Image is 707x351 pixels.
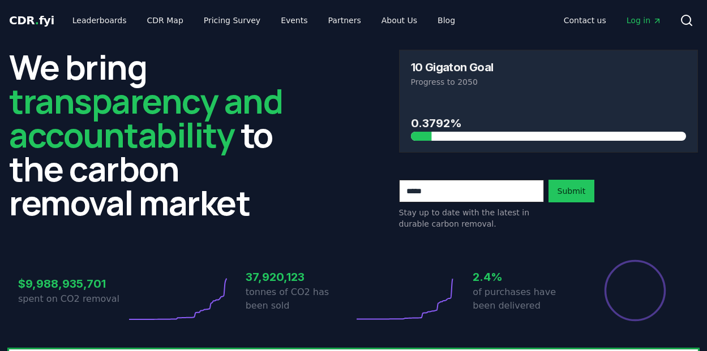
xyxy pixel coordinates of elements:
p: of purchases have been delivered [473,285,581,313]
a: Blog [429,10,464,31]
button: Submit [549,180,595,202]
span: CDR fyi [9,14,54,27]
div: Percentage of sales delivered [603,259,667,322]
a: CDR Map [138,10,192,31]
p: tonnes of CO2 has been sold [246,285,354,313]
a: CDR.fyi [9,12,54,28]
h3: 0.3792% [411,115,687,132]
a: Events [272,10,316,31]
span: transparency and accountability [9,77,282,158]
a: Partners [319,10,370,31]
p: Progress to 2050 [411,76,687,88]
a: Pricing Survey [195,10,269,31]
h3: $9,988,935,701 [18,275,126,292]
p: spent on CO2 removal [18,292,126,306]
span: . [35,14,39,27]
p: Stay up to date with the latest in durable carbon removal. [399,207,544,229]
h2: We bring to the carbon removal market [9,50,308,219]
h3: 37,920,123 [246,268,354,285]
h3: 2.4% [473,268,581,285]
a: Log in [618,10,671,31]
a: Contact us [555,10,615,31]
nav: Main [555,10,671,31]
h3: 10 Gigaton Goal [411,62,494,73]
a: Leaderboards [63,10,136,31]
span: Log in [627,15,662,26]
a: About Us [372,10,426,31]
nav: Main [63,10,464,31]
